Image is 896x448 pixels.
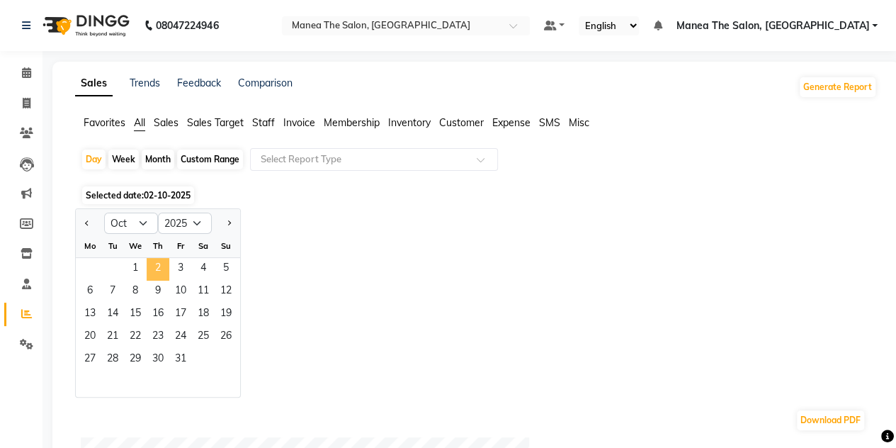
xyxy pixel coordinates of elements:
[192,281,215,303] div: Saturday, October 11, 2025
[79,235,101,257] div: Mo
[388,116,431,129] span: Inventory
[101,326,124,349] span: 21
[169,281,192,303] span: 10
[177,150,243,169] div: Custom Range
[147,349,169,371] span: 30
[215,258,237,281] span: 5
[108,150,139,169] div: Week
[215,326,237,349] span: 26
[79,281,101,303] span: 6
[124,303,147,326] div: Wednesday, October 15, 2025
[324,116,380,129] span: Membership
[158,213,212,234] select: Select year
[569,116,589,129] span: Misc
[539,116,560,129] span: SMS
[215,281,237,303] span: 12
[154,116,178,129] span: Sales
[147,326,169,349] div: Thursday, October 23, 2025
[124,258,147,281] div: Wednesday, October 1, 2025
[124,235,147,257] div: We
[79,349,101,371] span: 27
[124,258,147,281] span: 1
[147,235,169,257] div: Th
[169,303,192,326] div: Friday, October 17, 2025
[283,116,315,129] span: Invoice
[124,303,147,326] span: 15
[36,6,133,45] img: logo
[192,326,215,349] span: 25
[147,258,169,281] span: 2
[439,116,484,129] span: Customer
[252,116,275,129] span: Staff
[169,326,192,349] div: Friday, October 24, 2025
[177,77,221,89] a: Feedback
[147,281,169,303] div: Thursday, October 9, 2025
[124,281,147,303] span: 8
[215,303,237,326] div: Sunday, October 19, 2025
[79,349,101,371] div: Monday, October 27, 2025
[492,116,531,129] span: Expense
[797,410,864,430] button: Download PDF
[147,258,169,281] div: Thursday, October 2, 2025
[82,186,194,204] span: Selected date:
[169,281,192,303] div: Friday, October 10, 2025
[800,77,875,97] button: Generate Report
[192,281,215,303] span: 11
[79,303,101,326] div: Monday, October 13, 2025
[215,235,237,257] div: Su
[169,326,192,349] span: 24
[79,326,101,349] span: 20
[169,235,192,257] div: Fr
[192,326,215,349] div: Saturday, October 25, 2025
[147,303,169,326] div: Thursday, October 16, 2025
[101,349,124,371] div: Tuesday, October 28, 2025
[169,349,192,371] div: Friday, October 31, 2025
[124,326,147,349] span: 22
[134,116,145,129] span: All
[79,326,101,349] div: Monday, October 20, 2025
[156,6,218,45] b: 08047224946
[84,116,125,129] span: Favorites
[142,150,174,169] div: Month
[81,212,93,235] button: Previous month
[215,258,237,281] div: Sunday, October 5, 2025
[101,281,124,303] div: Tuesday, October 7, 2025
[169,349,192,371] span: 31
[124,281,147,303] div: Wednesday, October 8, 2025
[676,18,869,33] span: Manea The Salon, [GEOGRAPHIC_DATA]
[101,235,124,257] div: Tu
[223,212,234,235] button: Next month
[101,303,124,326] span: 14
[215,303,237,326] span: 19
[101,349,124,371] span: 28
[169,258,192,281] div: Friday, October 3, 2025
[101,281,124,303] span: 7
[238,77,293,89] a: Comparison
[147,303,169,326] span: 16
[169,303,192,326] span: 17
[215,326,237,349] div: Sunday, October 26, 2025
[147,326,169,349] span: 23
[101,303,124,326] div: Tuesday, October 14, 2025
[147,281,169,303] span: 9
[192,235,215,257] div: Sa
[147,349,169,371] div: Thursday, October 30, 2025
[79,281,101,303] div: Monday, October 6, 2025
[144,190,191,201] span: 02-10-2025
[75,71,113,96] a: Sales
[82,150,106,169] div: Day
[124,326,147,349] div: Wednesday, October 22, 2025
[104,213,158,234] select: Select month
[192,303,215,326] span: 18
[169,258,192,281] span: 3
[192,258,215,281] span: 4
[130,77,160,89] a: Trends
[79,303,101,326] span: 13
[192,303,215,326] div: Saturday, October 18, 2025
[192,258,215,281] div: Saturday, October 4, 2025
[124,349,147,371] div: Wednesday, October 29, 2025
[187,116,244,129] span: Sales Target
[101,326,124,349] div: Tuesday, October 21, 2025
[215,281,237,303] div: Sunday, October 12, 2025
[124,349,147,371] span: 29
